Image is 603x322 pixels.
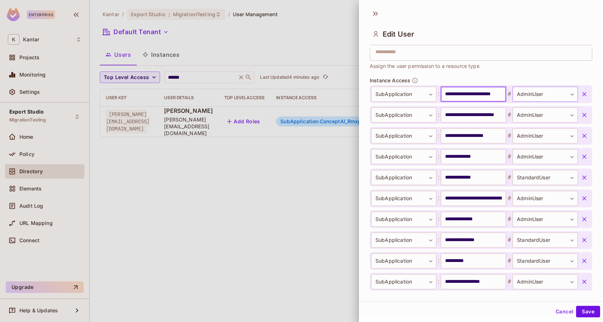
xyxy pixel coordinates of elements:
[371,107,436,123] div: SubApplication
[371,274,436,289] div: SubApplication
[506,236,513,244] span: #
[371,87,436,102] div: SubApplication
[513,107,578,123] div: AdminUser
[371,170,436,185] div: SubApplication
[370,78,410,83] span: Instance Access
[371,233,436,248] div: SubApplication
[588,51,590,52] button: Open
[436,236,441,244] span: :
[383,30,414,38] span: Edit User
[436,277,441,286] span: :
[436,257,441,265] span: :
[506,111,513,119] span: #
[576,306,600,317] button: Save
[371,191,436,206] div: SubApplication
[371,149,436,164] div: SubApplication
[436,173,441,182] span: :
[370,62,480,70] span: Assign the user permission to a resource type
[513,253,578,268] div: StandardUser
[513,212,578,227] div: AdminUser
[513,233,578,248] div: StandardUser
[506,277,513,286] span: #
[371,128,436,143] div: SubApplication
[371,212,436,227] div: SubApplication
[506,90,513,98] span: #
[553,306,576,317] button: Cancel
[506,132,513,140] span: #
[371,253,436,268] div: SubApplication
[436,152,441,161] span: :
[506,152,513,161] span: #
[436,111,441,119] span: :
[513,191,578,206] div: AdminUser
[506,257,513,265] span: #
[506,173,513,182] span: #
[436,132,441,140] span: :
[513,149,578,164] div: AdminUser
[436,90,441,98] span: :
[436,194,441,203] span: :
[513,128,578,143] div: AdminUser
[436,215,441,224] span: :
[513,87,578,102] div: AdminUser
[513,274,578,289] div: AdminUser
[513,170,578,185] div: StandardUser
[506,194,513,203] span: #
[506,215,513,224] span: #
